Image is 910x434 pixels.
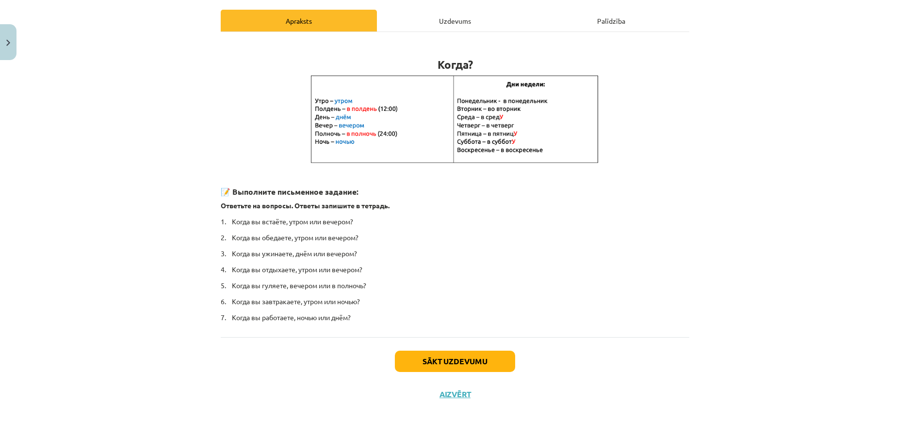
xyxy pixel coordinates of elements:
p: 2. Когда вы обедаете, утром или вечером? [221,232,689,243]
p: 3. Когда вы ужинаете, днём или вечером? [221,248,689,259]
div: Uzdevums [377,10,533,31]
div: Palīdzība [533,10,689,31]
p: 6. Когда вы завтракаете, утром или ночью? [221,296,689,307]
img: icon-close-lesson-0947bae3869378f0d4975bcd49f059093ad1ed9edebbc8119c70593378902aed.svg [6,40,10,46]
b: Ответьте на вопросы. Ответы запишите в тетрадь. [221,201,390,210]
button: Aizvērt [437,389,473,399]
p: 4. Когда вы отдыхаете, утром или вечером? [221,264,689,275]
p: 5. Когда вы гуляете, вечером или в полночь? [221,280,689,291]
button: Sākt uzdevumu [395,351,515,372]
strong: 📝 Выполните письменное задание: [221,186,358,197]
div: Apraksts [221,10,377,31]
p: 7. Когда вы работаете, ночью или днём? [221,312,689,323]
strong: Когда? [438,58,473,72]
p: 1. Когда вы встаёте, утром или вечером? [221,217,689,227]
